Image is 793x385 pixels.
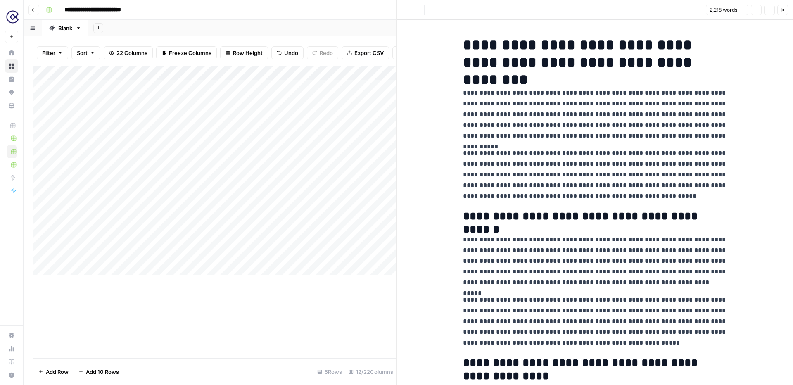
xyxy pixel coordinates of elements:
span: Freeze Columns [169,49,211,57]
span: 22 Columns [116,49,147,57]
button: Workspace: Contentsquare [5,7,18,27]
a: Blank [42,20,88,36]
button: 2,218 words [706,5,748,15]
div: Blank [58,24,72,32]
span: Redo [320,49,333,57]
span: Filter [42,49,55,57]
img: Contentsquare Logo [5,10,20,24]
span: 2,218 words [710,6,737,14]
button: Filter [37,46,68,59]
a: Usage [5,342,18,355]
button: Undo [271,46,304,59]
button: Sort [71,46,100,59]
a: Your Data [5,99,18,112]
button: Add 10 Rows [74,365,124,378]
a: Settings [5,329,18,342]
button: Freeze Columns [156,46,217,59]
button: Help + Support [5,368,18,382]
span: Add 10 Rows [86,368,119,376]
div: 5 Rows [314,365,345,378]
button: Row Height [220,46,268,59]
a: Home [5,46,18,59]
div: 12/22 Columns [345,365,396,378]
span: Row Height [233,49,263,57]
a: Learning Hub [5,355,18,368]
span: Sort [77,49,88,57]
button: Redo [307,46,338,59]
span: Add Row [46,368,69,376]
a: Opportunities [5,86,18,99]
span: Undo [284,49,298,57]
button: 22 Columns [104,46,153,59]
button: Export CSV [342,46,389,59]
a: Insights [5,73,18,86]
a: Browse [5,59,18,73]
span: Export CSV [354,49,384,57]
button: Add Row [33,365,74,378]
